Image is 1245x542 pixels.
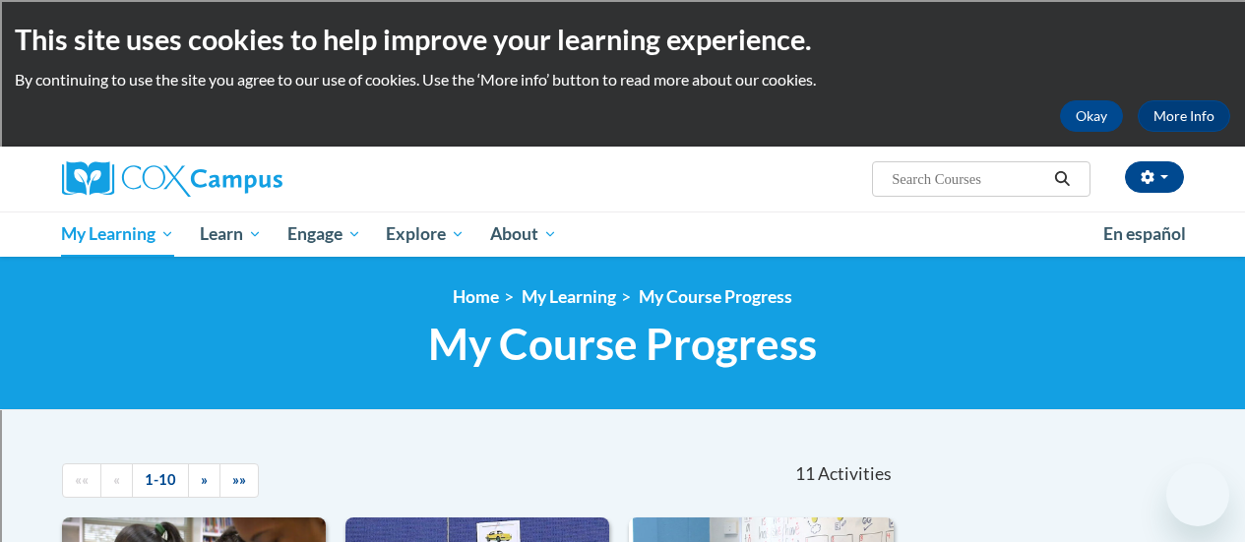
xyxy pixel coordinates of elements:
[287,222,361,246] span: Engage
[275,211,374,257] a: Engage
[1125,161,1184,193] button: Account Settings
[1090,213,1199,255] a: En español
[386,222,465,246] span: Explore
[428,318,817,370] span: My Course Progress
[1166,463,1229,526] iframe: Button to launch messaging window
[477,211,570,257] a: About
[1103,223,1186,244] span: En español
[49,211,188,257] a: My Learning
[200,222,262,246] span: Learn
[490,222,557,246] span: About
[373,211,477,257] a: Explore
[187,211,275,257] a: Learn
[1047,167,1077,191] button: Search
[639,286,792,307] a: My Course Progress
[890,167,1047,191] input: Search Courses
[522,286,616,307] a: My Learning
[62,161,282,197] img: Cox Campus
[47,211,1199,257] div: Main menu
[61,222,174,246] span: My Learning
[62,161,416,197] a: Cox Campus
[453,286,499,307] a: Home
